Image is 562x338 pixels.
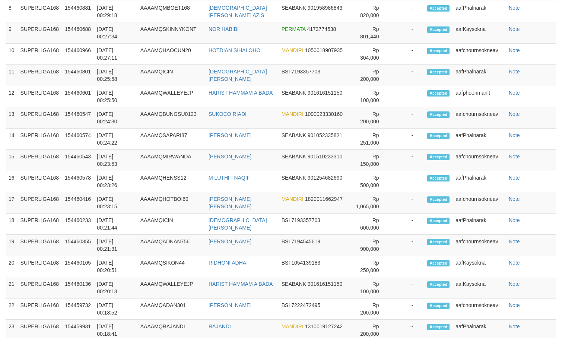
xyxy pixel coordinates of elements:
td: 17 [6,192,18,214]
td: - [390,192,425,214]
td: 154460543 [62,150,94,171]
td: Rp 200,000 [350,298,390,320]
td: [DATE] 00:29:18 [94,1,137,22]
td: 12 [6,86,18,107]
td: SUPERLIGA168 [18,277,62,298]
td: SUPERLIGA168 [18,107,62,129]
td: 9 [6,22,18,44]
td: - [390,65,425,86]
a: Note [509,69,520,75]
a: [DEMOGRAPHIC_DATA][PERSON_NAME] [209,69,267,82]
span: Accepted [427,260,450,266]
td: 154460136 [62,277,94,298]
td: 14 [6,129,18,150]
td: 154460578 [62,171,94,192]
td: aafchournsokneav [453,150,506,171]
td: aafPhalnarak [453,214,506,235]
a: [DEMOGRAPHIC_DATA][PERSON_NAME] AZIS [209,5,267,18]
a: HARIST HAMMAM A BADA [209,281,273,287]
td: AAAAMQSKINNYKONT [137,22,206,44]
span: Accepted [427,239,450,245]
td: Rp 200,000 [350,65,390,86]
td: - [390,235,425,256]
td: SUPERLIGA168 [18,171,62,192]
td: [DATE] 00:24:30 [94,107,137,129]
a: [PERSON_NAME] [PERSON_NAME] [209,196,251,209]
a: Note [509,281,520,287]
span: 1054139183 [291,260,320,266]
td: 8 [6,1,18,22]
td: AAAAMQADNAN756 [137,235,206,256]
td: SUPERLIGA168 [18,150,62,171]
td: AAAAMQICIN [137,214,206,235]
a: Note [509,196,520,202]
td: AAAAMQICIN [137,65,206,86]
td: [DATE] 00:25:58 [94,65,137,86]
td: Rp 200,000 [350,107,390,129]
td: SUPERLIGA168 [18,22,62,44]
td: Rp 100,000 [350,86,390,107]
span: 7193357703 [291,69,320,75]
td: AAAAMQBUNGSU0123 [137,107,206,129]
td: [DATE] 00:23:53 [94,150,137,171]
td: SUPERLIGA168 [18,65,62,86]
td: Rp 304,000 [350,44,390,65]
td: 154460547 [62,107,94,129]
span: 901510233310 [308,154,342,159]
td: Rp 900,000 [350,235,390,256]
span: SEABANK [282,132,306,138]
td: Rp 250,000 [350,256,390,277]
td: AAAAMQHOTBOI69 [137,192,206,214]
td: [DATE] 00:21:44 [94,214,137,235]
span: BSI [282,69,290,75]
td: Rp 150,000 [350,150,390,171]
span: BSI [282,302,290,308]
td: aafPhalnarak [453,65,506,86]
span: MANDIRI [282,196,304,202]
span: 4173774538 [307,26,336,32]
span: MANDIRI [282,47,304,53]
td: aafKaysokna [453,256,506,277]
td: [DATE] 00:21:31 [94,235,137,256]
a: Note [509,239,520,244]
td: SUPERLIGA168 [18,298,62,320]
span: PERMATA [282,26,306,32]
td: aafchournsokneav [453,192,506,214]
span: 1090023330160 [305,111,343,117]
td: - [390,171,425,192]
td: SUPERLIGA168 [18,235,62,256]
span: Accepted [427,111,450,118]
a: [PERSON_NAME] [209,132,251,138]
td: [DATE] 00:27:34 [94,22,137,44]
td: aafchournsokneav [453,298,506,320]
span: Accepted [427,69,450,75]
td: [DATE] 00:18:52 [94,298,137,320]
td: aafPhalnarak [453,129,506,150]
a: [DEMOGRAPHIC_DATA][PERSON_NAME] [209,217,267,231]
span: 7194545619 [291,239,320,244]
td: Rp 600,000 [350,214,390,235]
td: 20 [6,256,18,277]
td: [DATE] 00:20:51 [94,256,137,277]
td: 15 [6,150,18,171]
td: - [390,298,425,320]
td: - [390,256,425,277]
span: 901052335821 [308,132,342,138]
span: MANDIRI [282,111,304,117]
a: [PERSON_NAME] [209,154,251,159]
td: SUPERLIGA168 [18,129,62,150]
td: [DATE] 00:23:15 [94,192,137,214]
td: Rp 500,000 [350,171,390,192]
td: 13 [6,107,18,129]
span: Accepted [427,303,450,309]
td: AAAAMQMIRWANDA [137,150,206,171]
td: - [390,22,425,44]
td: aafKaysokna [453,22,506,44]
td: - [390,107,425,129]
a: NOR HABIBI [209,26,239,32]
td: aafPhalnarak [453,1,506,22]
a: Note [509,217,520,223]
span: Accepted [427,218,450,224]
td: aafphoenmanit [453,86,506,107]
td: 10 [6,44,18,65]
